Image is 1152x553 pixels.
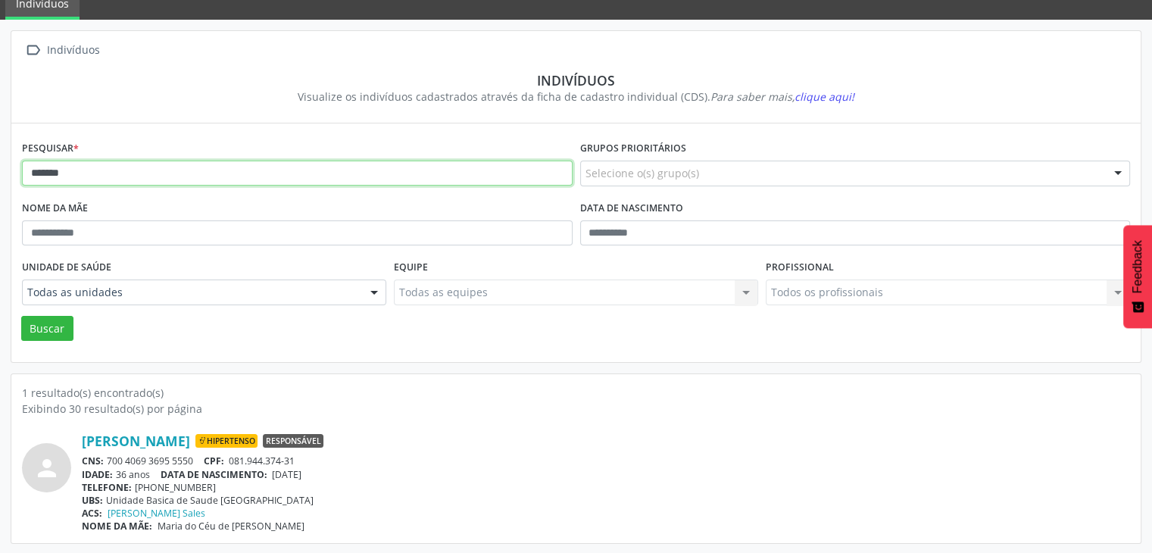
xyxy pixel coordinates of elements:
label: Nome da mãe [22,197,88,220]
div: Unidade Basica de Saude [GEOGRAPHIC_DATA] [82,494,1130,507]
div: Exibindo 30 resultado(s) por página [22,401,1130,417]
button: Buscar [21,316,73,342]
a:  Indivíduos [22,39,102,61]
span: ACS: [82,507,102,520]
span: Hipertenso [195,434,258,448]
div: 36 anos [82,468,1130,481]
i: Para saber mais, [710,89,854,104]
span: CPF: [204,455,224,467]
div: 700 4069 3695 5550 [82,455,1130,467]
div: Indivíduos [44,39,102,61]
div: [PHONE_NUMBER] [82,481,1130,494]
span: IDADE: [82,468,113,481]
div: Indivíduos [33,72,1119,89]
div: Visualize os indivíduos cadastrados através da ficha de cadastro individual (CDS). [33,89,1119,105]
div: 1 resultado(s) encontrado(s) [22,385,1130,401]
label: Unidade de saúde [22,256,111,280]
span: NOME DA MÃE: [82,520,152,533]
span: Responsável [263,434,323,448]
span: TELEFONE: [82,481,132,494]
button: Feedback - Mostrar pesquisa [1123,225,1152,328]
label: Equipe [394,256,428,280]
span: 081.944.374-31 [229,455,295,467]
label: Pesquisar [22,137,79,161]
span: clique aqui! [795,89,854,104]
a: [PERSON_NAME] Sales [108,507,205,520]
label: Data de nascimento [580,197,683,220]
span: UBS: [82,494,103,507]
span: DATA DE NASCIMENTO: [161,468,267,481]
label: Profissional [766,256,834,280]
span: Selecione o(s) grupo(s) [585,165,699,181]
span: [DATE] [272,468,301,481]
i: person [33,455,61,482]
span: Maria do Céu de [PERSON_NAME] [158,520,304,533]
span: Feedback [1131,240,1144,293]
a: [PERSON_NAME] [82,433,190,449]
span: Todas as unidades [27,285,355,300]
label: Grupos prioritários [580,137,686,161]
i:  [22,39,44,61]
span: CNS: [82,455,104,467]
